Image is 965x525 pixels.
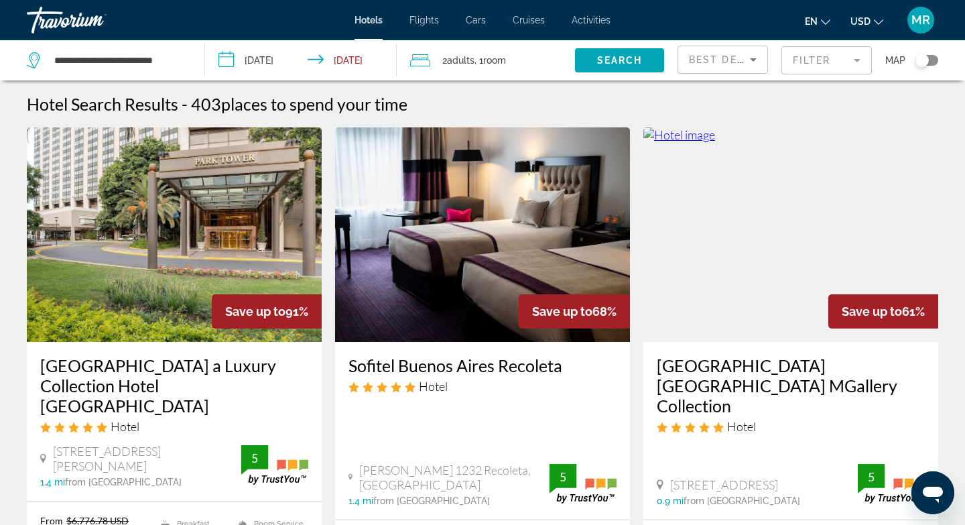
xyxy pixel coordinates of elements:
[684,495,800,506] span: from [GEOGRAPHIC_DATA]
[348,355,617,375] a: Sofitel Buenos Aires Recoleta
[27,94,178,114] h1: Hotel Search Results
[419,379,448,394] span: Hotel
[409,15,439,25] a: Flights
[466,15,486,25] a: Cars
[27,127,322,342] img: Hotel image
[905,54,938,66] button: Toggle map
[911,13,930,27] span: MR
[805,16,818,27] span: en
[182,94,188,114] span: -
[205,40,397,80] button: Check-in date: Sep 22, 2025 Check-out date: Sep 24, 2025
[550,469,576,485] div: 5
[241,445,308,485] img: trustyou-badge.svg
[442,51,474,70] span: 2
[474,51,506,70] span: , 1
[111,419,139,434] span: Hotel
[657,495,684,506] span: 0.9 mi
[903,6,938,34] button: User Menu
[40,419,308,434] div: 5 star Hotel
[373,495,490,506] span: from [GEOGRAPHIC_DATA]
[355,15,383,25] a: Hotels
[447,55,474,66] span: Adults
[657,419,925,434] div: 5 star Hotel
[483,55,506,66] span: Room
[40,355,308,416] a: [GEOGRAPHIC_DATA] a Luxury Collection Hotel [GEOGRAPHIC_DATA]
[550,464,617,504] img: trustyou-badge.svg
[850,16,871,27] span: USD
[65,477,182,487] span: from [GEOGRAPHIC_DATA]
[359,463,550,492] span: [PERSON_NAME] 1232 Recoleta, [GEOGRAPHIC_DATA]
[858,464,925,504] img: trustyou-badge.svg
[805,11,830,31] button: Change language
[858,469,885,485] div: 5
[27,3,161,38] a: Travorium
[532,304,592,318] span: Save up to
[348,495,373,506] span: 1.4 mi
[397,40,575,80] button: Travelers: 2 adults, 0 children
[572,15,610,25] a: Activities
[221,94,407,114] span: places to spend your time
[670,477,778,492] span: [STREET_ADDRESS]
[191,94,407,114] h2: 403
[781,46,872,75] button: Filter
[241,450,268,466] div: 5
[842,304,902,318] span: Save up to
[519,294,630,329] div: 68%
[348,379,617,394] div: 5 star Hotel
[225,304,285,318] span: Save up to
[727,419,756,434] span: Hotel
[53,444,241,473] span: [STREET_ADDRESS][PERSON_NAME]
[212,294,322,329] div: 91%
[828,294,938,329] div: 61%
[40,477,65,487] span: 1.4 mi
[575,48,664,72] button: Search
[689,52,757,68] mat-select: Sort by
[911,471,954,514] iframe: Button to launch messaging window
[513,15,545,25] a: Cruises
[335,127,630,342] img: Hotel image
[597,55,643,66] span: Search
[885,51,905,70] span: Map
[657,355,925,416] a: [GEOGRAPHIC_DATA] [GEOGRAPHIC_DATA] MGallery Collection
[643,127,938,342] img: Hotel image
[689,54,759,65] span: Best Deals
[850,11,883,31] button: Change currency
